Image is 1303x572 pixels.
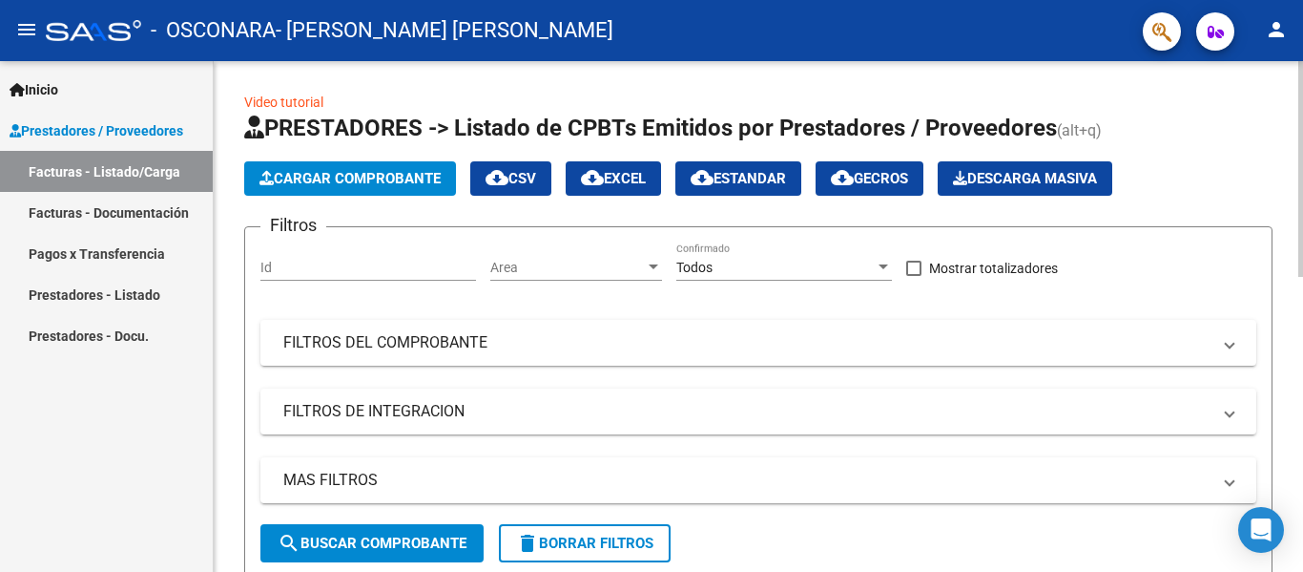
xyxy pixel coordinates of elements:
span: Mostrar totalizadores [929,257,1058,280]
span: - OSCONARA [151,10,276,52]
span: Descarga Masiva [953,170,1097,187]
mat-icon: cloud_download [581,166,604,189]
mat-expansion-panel-header: FILTROS DE INTEGRACION [260,389,1256,434]
span: CSV [486,170,536,187]
mat-icon: cloud_download [831,166,854,189]
button: Buscar Comprobante [260,524,484,562]
span: Estandar [691,170,786,187]
mat-icon: delete [516,532,539,555]
span: Area [490,260,645,276]
mat-panel-title: MAS FILTROS [283,470,1210,491]
mat-expansion-panel-header: FILTROS DEL COMPROBANTE [260,320,1256,366]
span: Inicio [10,79,58,100]
button: EXCEL [566,161,661,196]
span: Prestadores / Proveedores [10,120,183,141]
mat-icon: cloud_download [691,166,714,189]
button: Borrar Filtros [499,524,671,562]
a: Video tutorial [244,95,323,110]
span: Buscar Comprobante [278,535,466,552]
span: Borrar Filtros [516,535,653,552]
button: Estandar [675,161,801,196]
div: Open Intercom Messenger [1238,507,1284,553]
button: Cargar Comprobante [244,161,456,196]
mat-icon: search [278,532,300,555]
button: Gecros [816,161,923,196]
span: - [PERSON_NAME] [PERSON_NAME] [276,10,613,52]
span: Gecros [831,170,908,187]
button: Descarga Masiva [938,161,1112,196]
span: Todos [676,260,713,275]
h3: Filtros [260,212,326,239]
span: EXCEL [581,170,646,187]
span: Cargar Comprobante [259,170,441,187]
span: (alt+q) [1057,121,1102,139]
mat-panel-title: FILTROS DEL COMPROBANTE [283,332,1210,353]
mat-icon: menu [15,18,38,41]
mat-panel-title: FILTROS DE INTEGRACION [283,401,1210,422]
app-download-masive: Descarga masiva de comprobantes (adjuntos) [938,161,1112,196]
mat-expansion-panel-header: MAS FILTROS [260,457,1256,503]
button: CSV [470,161,551,196]
span: PRESTADORES -> Listado de CPBTs Emitidos por Prestadores / Proveedores [244,115,1057,141]
mat-icon: person [1265,18,1288,41]
mat-icon: cloud_download [486,166,508,189]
